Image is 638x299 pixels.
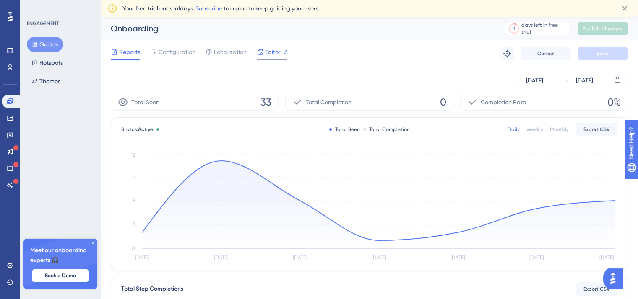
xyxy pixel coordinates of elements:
button: Cancel [521,47,571,60]
div: Daily [508,126,520,133]
div: ENGAGEMENT [27,20,59,27]
iframe: UserGuiding AI Assistant Launcher [603,266,628,291]
tspan: [DATE] [599,255,614,260]
div: Onboarding [111,23,483,34]
span: Localization [214,47,247,57]
tspan: [DATE] [529,255,544,260]
span: Publish Changes [583,25,623,32]
tspan: 9 [133,174,135,180]
span: Need Help? [20,2,52,12]
span: 0% [607,95,621,109]
tspan: [DATE] [451,255,465,260]
span: Book a Demo [45,272,76,279]
span: Status: [121,126,153,133]
div: Monthly [550,126,569,133]
div: [DATE] [576,75,593,85]
button: Themes [27,74,65,89]
span: Active [138,126,153,132]
div: days left in free trial [521,22,568,35]
button: Publish Changes [578,22,628,35]
span: Total Completion [306,97,352,107]
button: Export CSV [576,123,617,136]
div: Total Completion [363,126,410,133]
div: Weekly [526,126,543,133]
div: Total Step Completions [121,284,183,294]
span: Reports [119,47,140,57]
div: [DATE] [526,75,543,85]
span: Meet our onboarding experts 🎧 [30,245,91,265]
span: Editor [265,47,281,57]
tspan: [DATE] [135,255,149,260]
tspan: [DATE] [214,255,228,260]
span: Configuration [159,47,195,57]
span: Export CSV [583,126,610,133]
button: Hotspots [27,55,68,70]
button: Save [578,47,628,60]
button: Book a Demo [32,269,89,282]
span: 33 [260,95,271,109]
button: Guides [27,37,63,52]
tspan: 3 [133,222,135,227]
tspan: 0 [132,245,135,251]
span: Completion Rate [481,97,526,107]
tspan: [DATE] [372,255,386,260]
div: Total Seen [329,126,360,133]
button: Export CSV [576,282,617,296]
span: Cancel [537,50,555,57]
tspan: [DATE] [293,255,307,260]
span: Export CSV [583,286,610,292]
span: Your free trial ends in 1 days. to a plan to keep guiding your users. [122,3,320,13]
tspan: 6 [133,198,135,204]
span: 0 [440,95,446,109]
tspan: 12 [131,152,135,157]
div: 1 [513,25,515,32]
span: Save [597,50,609,57]
a: Subscribe [195,5,222,12]
span: Total Seen [131,97,159,107]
